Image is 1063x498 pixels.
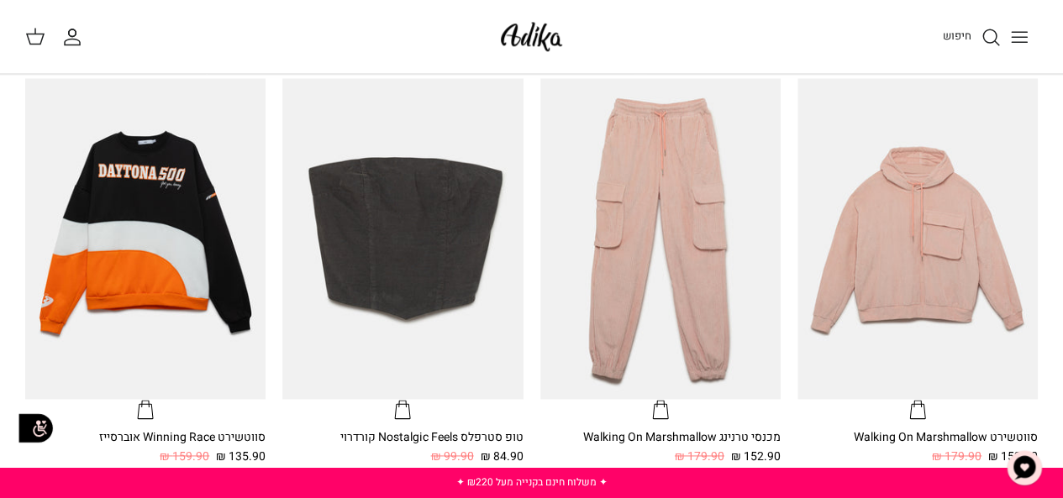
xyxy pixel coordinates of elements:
span: 152.90 ₪ [988,448,1038,466]
a: מכנסי טרנינג Walking On Marshmallow 152.90 ₪ 179.90 ₪ [540,428,781,466]
span: 135.90 ₪ [216,448,266,466]
div: סווטשירט Winning Race אוברסייז [25,428,266,447]
a: ✦ משלוח חינם בקנייה מעל ₪220 ✦ [456,474,608,490]
a: סווטשירט Walking On Marshmallow [797,78,1038,420]
button: צ'אט [999,443,1050,493]
span: 159.90 ₪ [160,448,209,466]
a: סווטשירט Walking On Marshmallow 152.90 ₪ 179.90 ₪ [797,428,1038,466]
div: סווטשירט Walking On Marshmallow [797,428,1038,447]
span: 179.90 ₪ [932,448,981,466]
img: Adika IL [496,17,567,56]
span: 84.90 ₪ [481,448,524,466]
span: 152.90 ₪ [731,448,781,466]
span: 99.90 ₪ [431,448,474,466]
a: החשבון שלי [62,27,89,47]
a: סווטשירט Winning Race אוברסייז [25,78,266,420]
span: 179.90 ₪ [675,448,724,466]
a: טופ סטרפלס Nostalgic Feels קורדרוי [282,78,523,420]
span: חיפוש [943,28,971,44]
a: מכנסי טרנינג Walking On Marshmallow [540,78,781,420]
img: accessibility_icon02.svg [13,406,59,452]
div: טופ סטרפלס Nostalgic Feels קורדרוי [282,428,523,447]
a: חיפוש [943,27,1001,47]
a: סווטשירט Winning Race אוברסייז 135.90 ₪ 159.90 ₪ [25,428,266,466]
div: מכנסי טרנינג Walking On Marshmallow [540,428,781,447]
button: Toggle menu [1001,18,1038,55]
a: טופ סטרפלס Nostalgic Feels קורדרוי 84.90 ₪ 99.90 ₪ [282,428,523,466]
